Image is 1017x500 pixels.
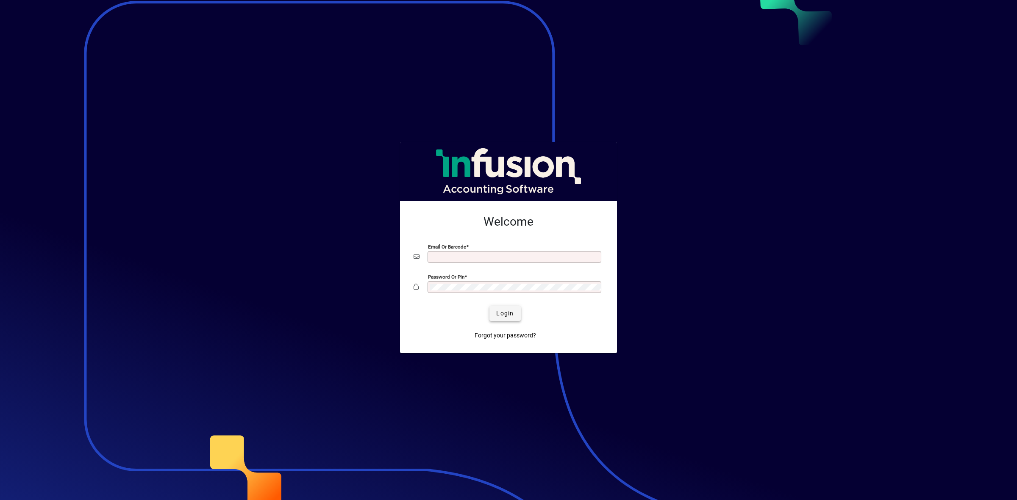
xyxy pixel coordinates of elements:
[489,306,520,321] button: Login
[428,274,464,280] mat-label: Password or Pin
[496,309,514,318] span: Login
[414,215,603,229] h2: Welcome
[428,244,466,250] mat-label: Email or Barcode
[475,331,536,340] span: Forgot your password?
[471,328,539,343] a: Forgot your password?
